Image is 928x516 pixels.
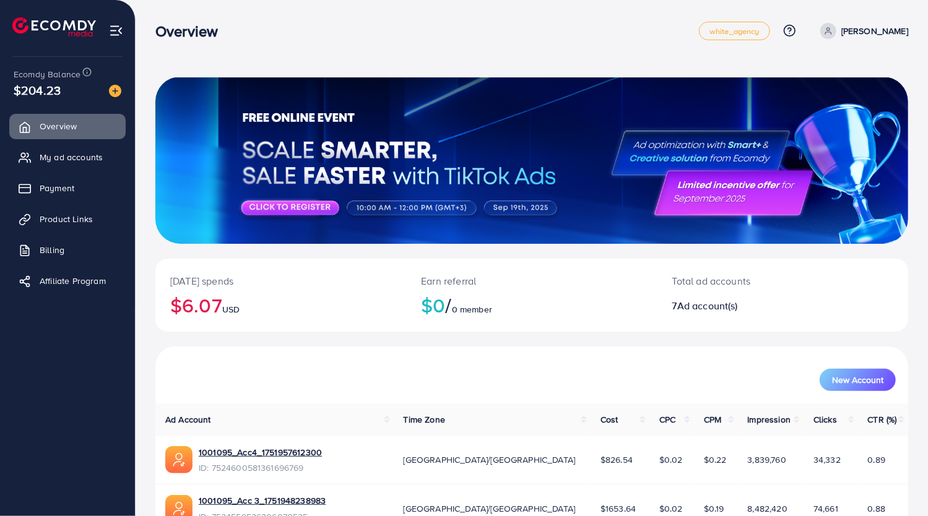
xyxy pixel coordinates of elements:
[9,207,126,231] a: Product Links
[109,85,121,97] img: image
[404,502,576,515] span: [GEOGRAPHIC_DATA]/[GEOGRAPHIC_DATA]
[199,446,322,458] a: 1001095_Acc4_1751957612300
[421,273,642,288] p: Earn referral
[9,238,126,262] a: Billing
[404,413,445,426] span: Time Zone
[421,293,642,317] h2: $0
[170,273,391,288] p: [DATE] spends
[868,413,897,426] span: CTR (%)
[813,413,837,426] span: Clicks
[677,299,738,312] span: Ad account(s)
[875,460,919,507] iframe: Chat
[601,413,618,426] span: Cost
[659,413,675,426] span: CPC
[813,454,841,466] span: 34,332
[659,454,683,466] span: $0.02
[748,454,786,466] span: 3,839,760
[404,454,576,466] span: [GEOGRAPHIC_DATA]/[GEOGRAPHIC_DATA]
[40,213,93,225] span: Product Links
[452,303,492,316] span: 0 member
[40,244,64,256] span: Billing
[815,23,908,39] a: [PERSON_NAME]
[748,502,787,515] span: 8,482,420
[601,454,633,466] span: $826.54
[165,446,193,473] img: ic-ads-acc.e4c84228.svg
[820,369,896,391] button: New Account
[170,293,391,317] h2: $6.07
[709,27,760,35] span: white_agency
[659,502,683,515] span: $0.02
[222,303,240,316] span: USD
[109,24,123,38] img: menu
[40,151,103,163] span: My ad accounts
[813,502,838,515] span: 74,661
[446,291,452,319] span: /
[40,120,77,132] span: Overview
[199,462,322,474] span: ID: 7524600581361696769
[704,413,721,426] span: CPM
[704,502,724,515] span: $0.19
[868,502,886,515] span: 0.88
[9,269,126,293] a: Affiliate Program
[9,176,126,200] a: Payment
[672,273,831,288] p: Total ad accounts
[14,81,61,99] span: $204.23
[40,182,74,194] span: Payment
[9,145,126,170] a: My ad accounts
[14,68,80,80] span: Ecomdy Balance
[704,454,727,466] span: $0.22
[165,413,211,426] span: Ad Account
[868,454,886,466] span: 0.89
[841,24,908,38] p: [PERSON_NAME]
[748,413,791,426] span: Impression
[601,502,636,515] span: $1653.64
[699,22,770,40] a: white_agency
[672,300,831,312] h2: 7
[12,17,96,37] img: logo
[832,376,883,384] span: New Account
[199,494,326,507] a: 1001095_Acc 3_1751948238983
[155,22,228,40] h3: Overview
[40,275,106,287] span: Affiliate Program
[9,114,126,139] a: Overview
